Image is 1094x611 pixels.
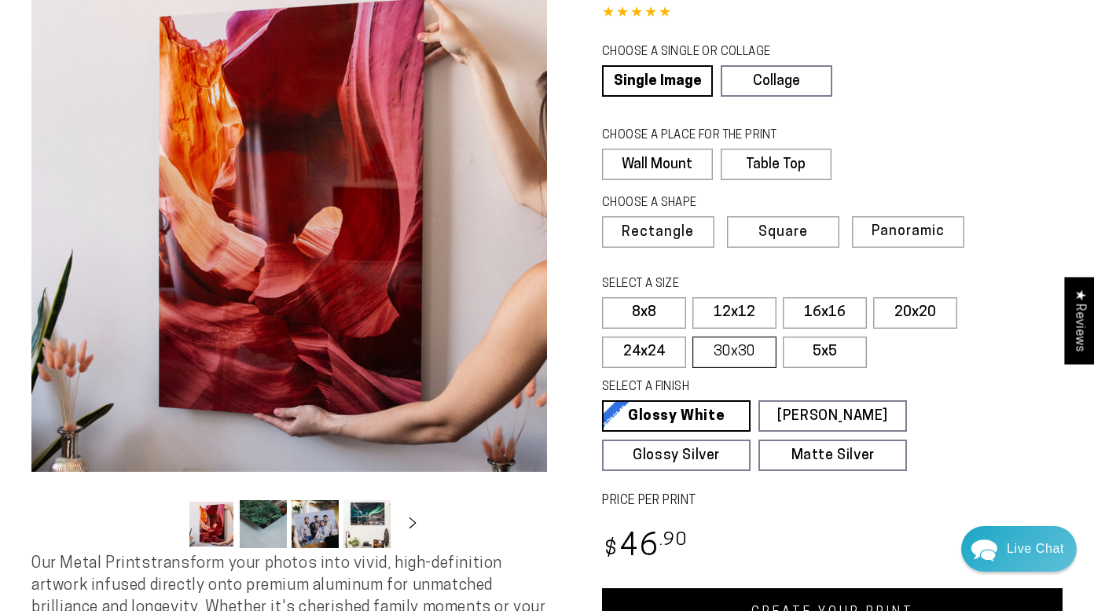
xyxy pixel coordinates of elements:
label: 20x20 [873,297,957,329]
label: 8x8 [602,297,686,329]
label: PRICE PER PRINT [602,492,1063,510]
button: Slide left [149,507,183,542]
label: 30x30 [692,337,776,368]
label: 16x16 [783,297,867,329]
a: Glossy Silver [602,440,751,471]
button: Load image 1 in gallery view [188,500,235,548]
legend: CHOOSE A SINGLE OR COLLAGE [602,44,817,61]
span: Rectangle [622,226,694,240]
div: Click to open Judge.me floating reviews tab [1064,277,1094,364]
label: Wall Mount [602,149,713,180]
legend: SELECT A FINISH [602,379,872,396]
bdi: 46 [602,532,688,563]
legend: CHOOSE A PLACE FOR THE PRINT [602,127,817,145]
legend: CHOOSE A SHAPE [602,195,819,212]
div: Contact Us Directly [1007,526,1064,572]
span: Panoramic [872,224,945,239]
button: Load image 3 in gallery view [292,500,339,548]
sup: .90 [659,532,688,550]
span: Square [758,226,808,240]
label: 5x5 [783,337,867,368]
button: Load image 4 in gallery view [343,500,391,548]
legend: SELECT A SIZE [602,276,872,293]
a: Glossy White [602,400,751,432]
a: [PERSON_NAME] [758,400,907,432]
label: Table Top [721,149,832,180]
div: 4.85 out of 5.0 stars [602,2,1063,25]
a: Single Image [602,65,713,97]
label: 24x24 [602,337,686,368]
a: Collage [721,65,832,97]
div: Chat widget toggle [961,526,1077,572]
button: Slide right [395,507,430,542]
button: Load image 2 in gallery view [240,500,287,548]
a: Matte Silver [758,440,907,471]
span: $ [604,539,618,561]
label: 12x12 [692,297,776,329]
